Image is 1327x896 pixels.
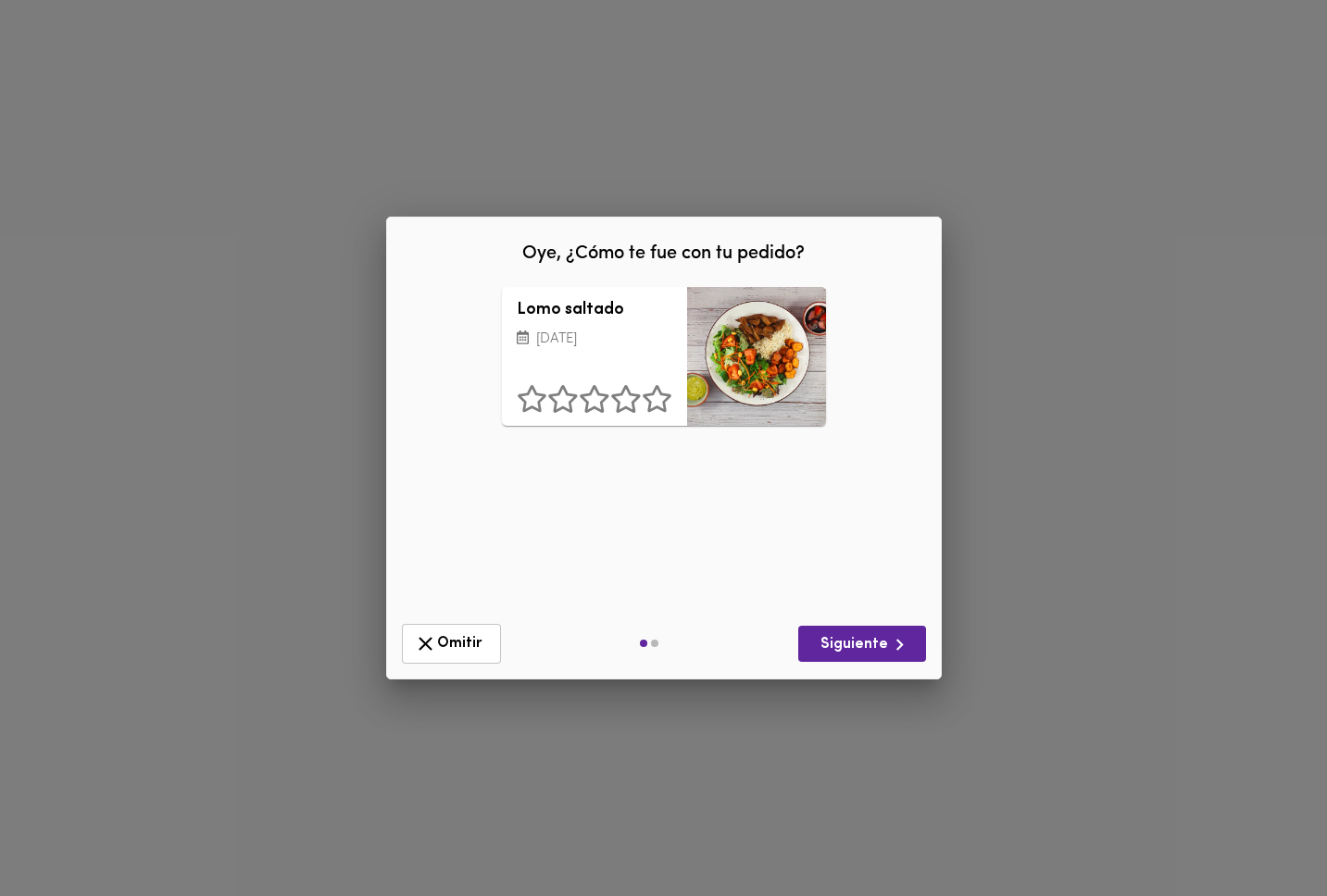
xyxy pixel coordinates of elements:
[798,626,926,662] button: Siguiente
[402,624,501,664] button: Omitir
[414,632,489,655] span: Omitir
[522,244,805,263] span: Oye, ¿Cómo te fue con tu pedido?
[1220,789,1308,877] iframe: Messagebird Livechat Widget
[517,302,672,320] h3: Lomo saltado
[687,287,826,426] div: Lomo saltado
[813,633,911,656] span: Siguiente
[517,330,672,351] p: [DATE]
